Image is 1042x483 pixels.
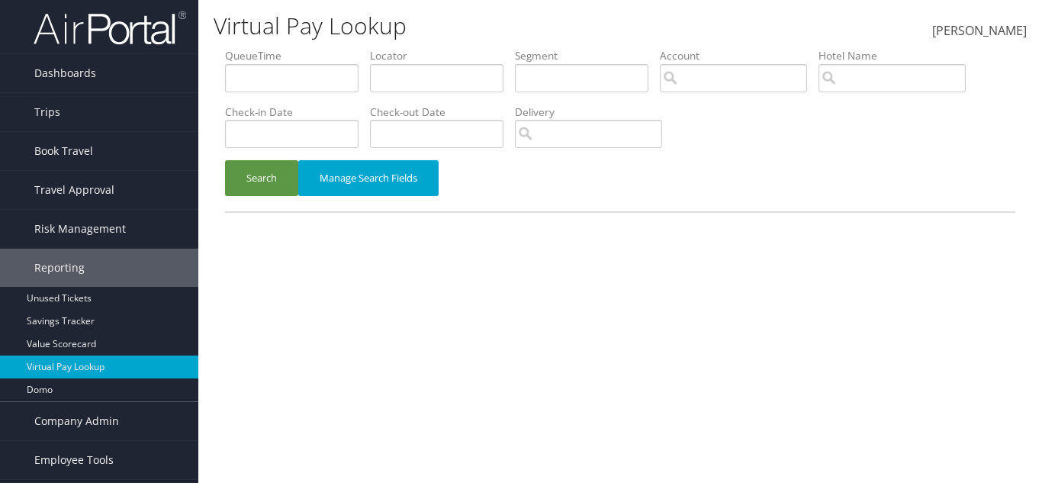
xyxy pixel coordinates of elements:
button: Search [225,160,298,196]
span: Employee Tools [34,441,114,479]
h1: Virtual Pay Lookup [214,10,756,42]
label: Account [660,48,818,63]
label: Locator [370,48,515,63]
span: Travel Approval [34,171,114,209]
span: Book Travel [34,132,93,170]
span: Reporting [34,249,85,287]
span: Risk Management [34,210,126,248]
span: Dashboards [34,54,96,92]
label: Delivery [515,105,674,120]
span: Company Admin [34,402,119,440]
span: Trips [34,93,60,131]
label: Hotel Name [818,48,977,63]
img: airportal-logo.png [34,10,186,46]
button: Manage Search Fields [298,160,439,196]
label: Check-in Date [225,105,370,120]
label: Segment [515,48,660,63]
label: Check-out Date [370,105,515,120]
a: [PERSON_NAME] [932,8,1027,55]
span: [PERSON_NAME] [932,22,1027,39]
label: QueueTime [225,48,370,63]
